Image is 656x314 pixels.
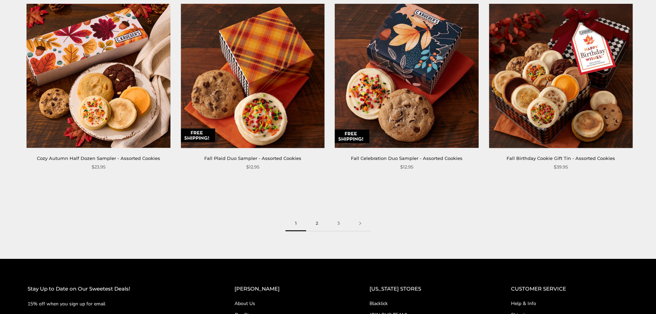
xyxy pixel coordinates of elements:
[235,300,342,307] a: About Us
[369,300,483,307] a: Blacklick
[328,216,350,231] a: 3
[554,163,568,171] span: $39.95
[369,285,483,293] h2: [US_STATE] STORES
[37,155,160,161] a: Cozy Autumn Half Dozen Sampler - Assorted Cookies
[507,155,615,161] a: Fall Birthday Cookie Gift Tin - Assorted Cookies
[335,4,479,148] img: Fall Celebration Duo Sampler - Assorted Cookies
[27,4,170,148] img: Cozy Autumn Half Dozen Sampler - Assorted Cookies
[285,216,306,231] span: 1
[511,300,628,307] a: Help & Info
[489,4,633,148] img: Fall Birthday Cookie Gift Tin - Assorted Cookies
[306,216,328,231] a: 2
[511,285,628,293] h2: CUSTOMER SERVICE
[28,285,207,293] h2: Stay Up to Date on Our Sweetest Deals!
[28,300,207,308] p: 15% off when you sign up for email
[351,155,462,161] a: Fall Celebration Duo Sampler - Assorted Cookies
[235,285,342,293] h2: [PERSON_NAME]
[92,163,105,171] span: $23.95
[246,163,259,171] span: $12.95
[350,216,371,231] a: Next page
[6,288,71,308] iframe: Sign Up via Text for Offers
[204,155,301,161] a: Fall Plaid Duo Sampler - Assorted Cookies
[400,163,413,171] span: $12.95
[181,4,324,148] img: Fall Plaid Duo Sampler - Assorted Cookies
